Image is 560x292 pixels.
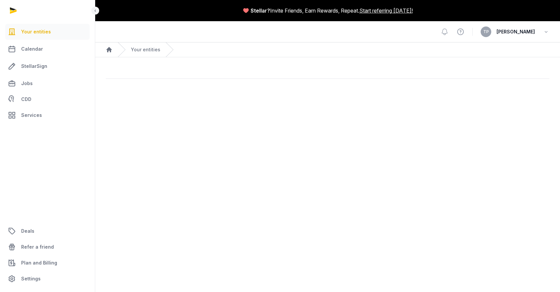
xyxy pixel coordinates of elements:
[5,255,90,271] a: Plan and Billing
[21,79,33,87] span: Jobs
[481,26,491,37] button: TP
[21,275,41,283] span: Settings
[21,243,54,251] span: Refer a friend
[251,7,270,15] span: Stellar?
[21,95,31,103] span: CDD
[21,28,51,36] span: Your entities
[5,93,90,106] a: CDD
[5,58,90,74] a: StellarSign
[21,259,57,267] span: Plan and Billing
[483,30,489,34] span: TP
[21,62,47,70] span: StellarSign
[497,28,535,36] span: [PERSON_NAME]
[5,75,90,91] a: Jobs
[5,41,90,57] a: Calendar
[5,223,90,239] a: Deals
[21,227,34,235] span: Deals
[21,45,43,53] span: Calendar
[131,46,160,53] a: Your entities
[21,111,42,119] span: Services
[359,7,413,15] a: Start referring [DATE]!
[5,107,90,123] a: Services
[5,239,90,255] a: Refer a friend
[5,271,90,287] a: Settings
[95,42,560,57] nav: Breadcrumb
[5,24,90,40] a: Your entities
